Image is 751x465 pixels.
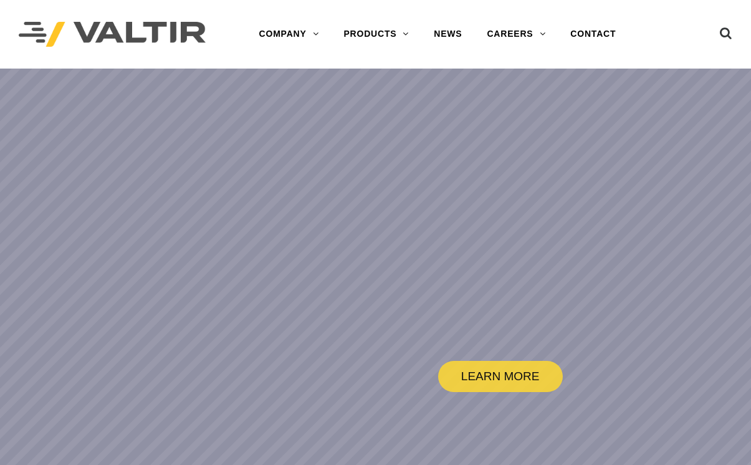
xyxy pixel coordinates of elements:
[474,22,558,47] a: CAREERS
[331,22,421,47] a: PRODUCTS
[421,22,474,47] a: NEWS
[438,361,563,392] a: LEARN MORE
[19,22,206,47] img: Valtir
[558,22,628,47] a: CONTACT
[247,22,332,47] a: COMPANY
